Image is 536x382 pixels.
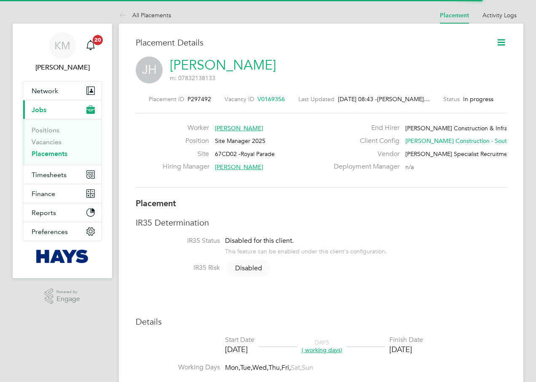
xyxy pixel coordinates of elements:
[23,32,102,73] a: KM[PERSON_NAME]
[32,138,62,146] a: Vacancies
[405,137,510,145] span: [PERSON_NAME] Construction - South
[45,288,80,304] a: Powered byEngage
[338,95,377,103] span: [DATE] 08:43 -
[82,32,99,59] a: 20
[93,35,103,45] span: 20
[136,264,220,272] label: IR35 Risk
[281,363,291,372] span: Fri,
[163,162,209,171] label: Hiring Manager
[297,339,346,354] div: DAYS
[136,363,220,372] label: Working Days
[405,163,414,171] span: n/a
[163,150,209,159] label: Site
[215,124,263,132] span: [PERSON_NAME]
[329,150,399,159] label: Vendor
[227,260,271,277] span: Disabled
[329,124,399,132] label: End Hirer
[32,150,67,158] a: Placements
[13,24,112,278] nav: Main navigation
[136,237,220,245] label: IR35 Status
[482,11,517,19] a: Activity Logs
[405,124,518,132] span: [PERSON_NAME] Construction & Infrast…
[291,363,302,372] span: Sat,
[215,163,263,171] span: [PERSON_NAME]
[136,56,163,83] span: JH
[23,119,102,165] div: Jobs
[23,250,102,263] a: Go to home page
[32,87,58,95] span: Network
[32,126,59,134] a: Positions
[225,245,387,255] div: This feature can be enabled under this client's configuration.
[225,344,255,354] div: [DATE]
[163,124,209,132] label: Worker
[389,336,423,344] div: Finish Date
[215,137,265,145] span: Site Manager 2025
[463,95,493,103] span: In progress
[136,198,176,208] b: Placement
[225,363,240,372] span: Mon,
[32,209,56,217] span: Reports
[23,222,102,241] button: Preferences
[36,250,89,263] img: hays-logo-retina.png
[23,81,102,100] button: Network
[329,137,399,145] label: Client Config
[302,346,342,354] span: ( working days)
[405,150,534,158] span: [PERSON_NAME] Specialist Recruitment Limited
[302,363,313,372] span: Sun
[136,37,483,48] h3: Placement Details
[225,237,294,245] span: Disabled for this client.
[170,57,276,73] a: [PERSON_NAME]
[23,62,102,73] span: Katie McPherson
[329,162,399,171] label: Deployment Manager
[56,296,80,303] span: Engage
[298,95,335,103] label: Last Updated
[23,203,102,222] button: Reports
[440,12,469,19] a: Placement
[257,95,285,103] span: V0169356
[54,40,70,51] span: KM
[136,316,507,327] h3: Details
[225,95,254,103] label: Vacancy ID
[188,95,211,103] span: P297492
[240,363,252,372] span: Tue,
[225,336,255,344] div: Start Date
[23,165,102,184] button: Timesheets
[149,95,184,103] label: Placement ID
[119,11,171,19] a: All Placements
[23,184,102,203] button: Finance
[443,95,460,103] label: Status
[32,228,68,236] span: Preferences
[215,150,275,158] span: 67CD02 -Royal Parade
[377,95,430,103] span: [PERSON_NAME]…
[268,363,281,372] span: Thu,
[163,137,209,145] label: Position
[170,74,215,82] span: m: 07832138133
[389,344,423,354] div: [DATE]
[252,363,268,372] span: Wed,
[56,288,80,296] span: Powered by
[32,171,67,179] span: Timesheets
[32,190,55,198] span: Finance
[136,217,507,228] h3: IR35 Determination
[23,100,102,119] button: Jobs
[32,106,46,114] span: Jobs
